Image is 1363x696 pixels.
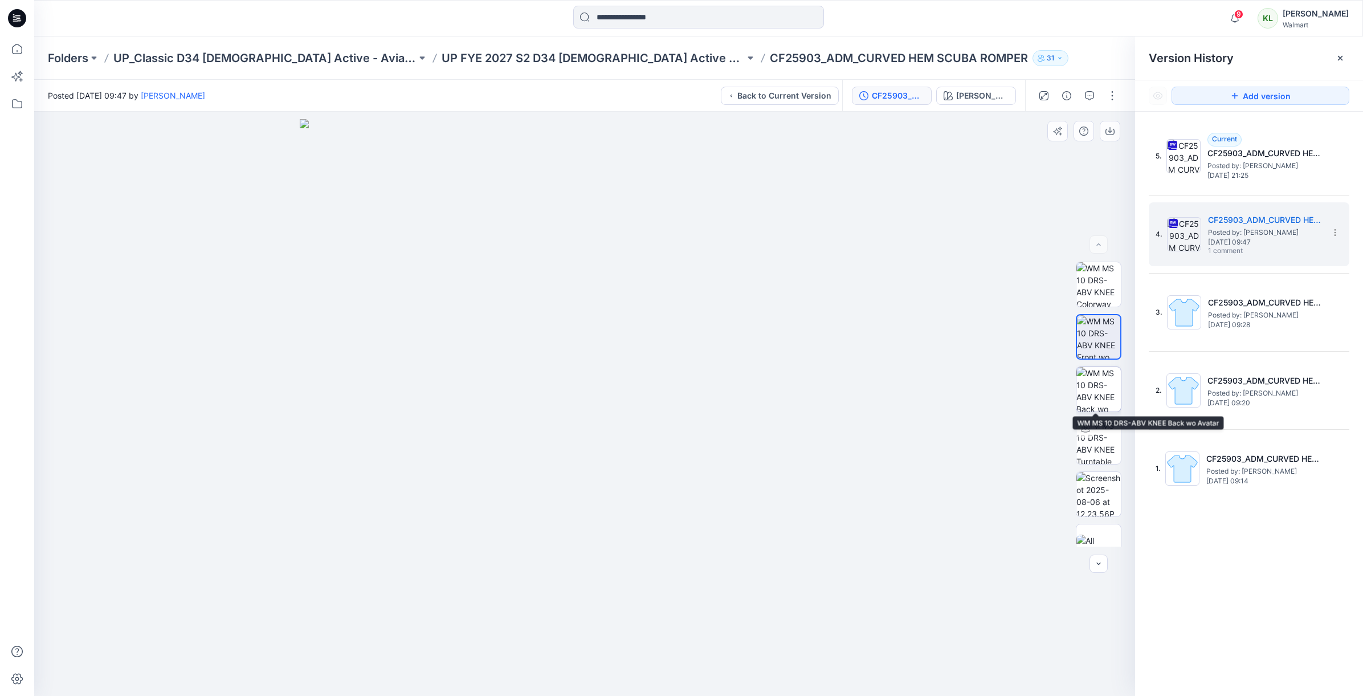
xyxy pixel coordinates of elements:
span: Current [1212,135,1237,143]
span: [DATE] 21:25 [1207,172,1321,180]
button: CF25903_ADM_CURVED HEM SCUBA ROMPER-24July25 [852,87,932,105]
img: CF25903_ADM_CURVED HEM SCUBA ROMPER-24July25 [1167,217,1201,251]
a: UP_Classic D34 [DEMOGRAPHIC_DATA] Active - Avia & AW [113,50,417,66]
span: [DATE] 09:47 [1208,238,1322,246]
span: 2. [1156,385,1162,396]
button: Back to Current Version [721,87,839,105]
img: All colorways [1076,535,1121,559]
div: WHEAT HEATHER [956,89,1009,102]
div: [PERSON_NAME] [1283,7,1349,21]
span: 1. [1156,463,1161,474]
a: Folders [48,50,88,66]
h5: CF25903_ADM_CURVED HEM SCUBA ROMPER-24July25 [1208,213,1322,227]
span: Posted by: Rajesh Kumar [1207,388,1321,399]
span: 4. [1156,229,1162,239]
img: WM MS 10 DRS-ABV KNEE Colorway wo Avatar [1076,262,1121,307]
a: UP FYE 2027 S2 D34 [DEMOGRAPHIC_DATA] Active Classic [442,50,745,66]
button: Show Hidden Versions [1149,87,1167,105]
a: [PERSON_NAME] [141,91,205,100]
span: Posted [DATE] 09:47 by [48,89,205,101]
img: CF25903_ADM_CURVED HEM SCUBA ROMPER-24July25 [1165,451,1199,486]
span: [DATE] 09:28 [1208,321,1322,329]
img: WM MS 10 DRS-ABV KNEE Turntable with Avatar [1076,420,1121,464]
span: 9 [1234,10,1243,19]
button: Details [1058,87,1076,105]
img: CF25903_ADM_CURVED HEM SCUBA ROMPER 08AUG25 [1166,139,1201,173]
h5: CF25903_ADM_CURVED HEM SCUBA ROMPER 08AUG25 [1207,146,1321,160]
p: 31 [1047,52,1054,64]
img: CF25903_ADM_CURVED HEM SCUBA ROMPER-24July25 [1167,295,1201,329]
h5: CF25903_ADM_CURVED HEM SCUBA ROMPER-24July25 [1208,296,1322,310]
span: 5. [1156,151,1162,161]
h5: CF25903_ADM_CURVED HEM SCUBA ROMPER-24July25 [1206,452,1320,466]
span: Posted by: Chantal Blommerde [1207,160,1321,172]
span: Version History [1149,51,1234,65]
span: Posted by: Rajesh Kumar [1206,466,1320,477]
button: Add version [1172,87,1349,105]
div: CF25903_ADM_CURVED HEM SCUBA ROMPER-24July25 [872,89,924,102]
img: WM MS 10 DRS-ABV KNEE Front wo Avatar [1077,315,1120,359]
button: 31 [1033,50,1068,66]
span: Posted by: Rajesh Kumar [1208,227,1322,238]
span: [DATE] 09:20 [1207,399,1321,407]
span: Posted by: Rajesh Kumar [1208,310,1322,321]
button: Close [1336,54,1345,63]
button: [PERSON_NAME] [936,87,1016,105]
img: WM MS 10 DRS-ABV KNEE Back wo Avatar [1076,367,1121,412]
img: Screenshot 2025-08-06 at 12.23.56PM [1076,472,1121,516]
div: KL [1258,8,1278,29]
h5: CF25903_ADM_CURVED HEM SCUBA ROMPER-24July25 [1207,374,1321,388]
span: 1 comment [1208,247,1288,256]
span: 3. [1156,307,1162,318]
img: CF25903_ADM_CURVED HEM SCUBA ROMPER-24July25 [1166,373,1201,408]
p: CF25903_ADM_CURVED HEM SCUBA ROMPER [770,50,1028,66]
div: Walmart [1283,21,1349,29]
span: [DATE] 09:14 [1206,477,1320,485]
